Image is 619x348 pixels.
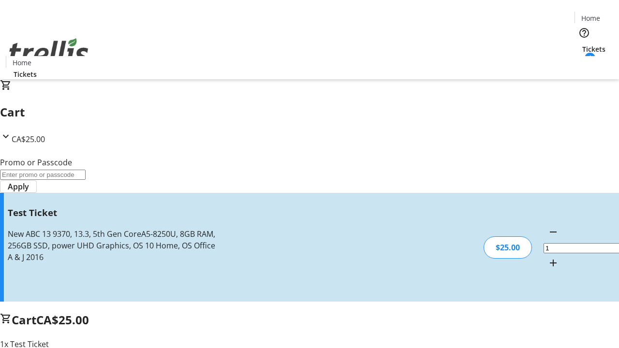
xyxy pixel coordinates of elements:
[575,44,613,54] a: Tickets
[575,23,594,43] button: Help
[36,312,89,328] span: CA$25.00
[14,69,37,79] span: Tickets
[8,181,29,192] span: Apply
[8,228,219,263] div: New ABC 13 9370, 13.3, 5th Gen CoreA5-8250U, 8GB RAM, 256GB SSD, power UHD Graphics, OS 10 Home, ...
[582,44,605,54] span: Tickets
[484,236,532,259] div: $25.00
[6,69,44,79] a: Tickets
[544,253,563,273] button: Increment by one
[6,28,92,76] img: Orient E2E Organization xL2k3T5cPu's Logo
[6,58,37,68] a: Home
[13,58,31,68] span: Home
[575,54,594,73] button: Cart
[8,206,219,219] h3: Test Ticket
[544,222,563,242] button: Decrement by one
[575,13,606,23] a: Home
[581,13,600,23] span: Home
[12,134,45,145] span: CA$25.00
